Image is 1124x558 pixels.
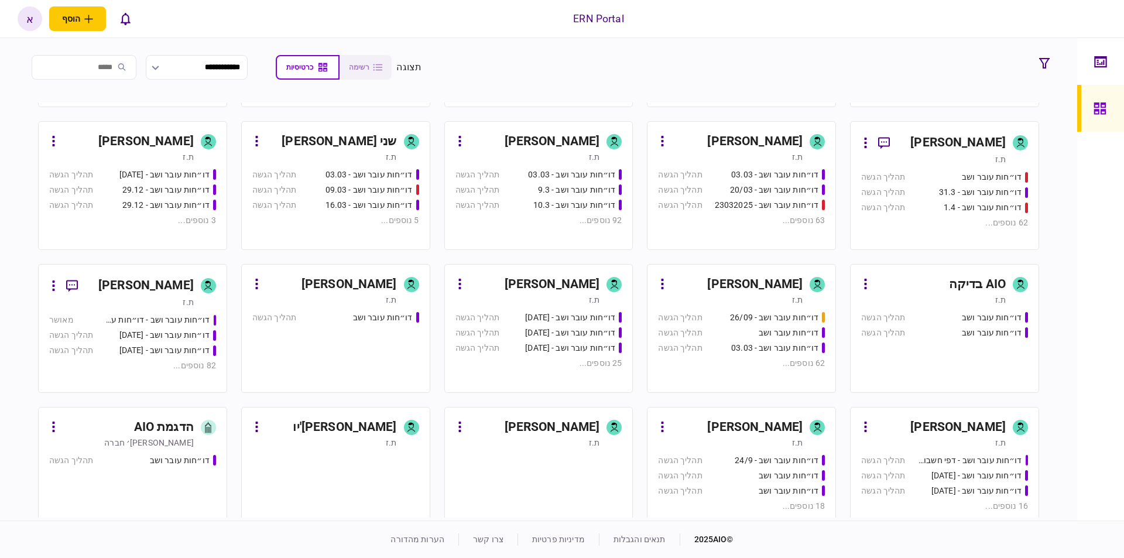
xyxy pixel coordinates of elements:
div: ת.ז [792,294,803,306]
div: ת.ז [995,294,1006,306]
div: דו״חות עובר ושב [759,485,818,497]
div: ת.ז [386,294,396,306]
a: [PERSON_NAME]ת.זדו״חות עובר ושב - דפי חשבון 16.9תהליך הגשהדו״חות עובר ושב - 23/09/2024תהליך הגשהד... [850,407,1039,536]
div: [PERSON_NAME] [910,133,1006,152]
div: [PERSON_NAME] [505,275,600,294]
div: תהליך הגשה [658,342,702,354]
a: הדגמת AIO[PERSON_NAME]׳ חברהדו״חות עובר ושבתהליך הגשה [38,407,227,536]
div: דו״חות עובר ושב - 03.03 [731,169,818,181]
div: דו״חות עובר ושב - 31.3 [939,186,1022,198]
div: תצוגה [396,60,421,74]
div: דו״חות עובר ושב - 23/09/2024 [931,470,1022,482]
a: [PERSON_NAME]'יות.ז [241,407,430,536]
div: ת.ז [386,437,396,449]
div: ת.ז [183,296,193,308]
div: תהליך הגשה [861,201,905,214]
div: דו״חות עובר ושב [150,454,210,467]
div: תהליך הגשה [49,344,93,357]
div: תהליך הגשה [658,311,702,324]
div: ERN Portal [573,11,623,26]
div: [PERSON_NAME] [98,276,194,295]
div: ת.ז [995,153,1006,165]
div: ת.ז [589,437,599,449]
div: ת.ז [183,151,193,163]
div: ת.ז [386,151,396,163]
div: תהליך הגשה [861,171,905,183]
div: [PERSON_NAME] [910,418,1006,437]
div: 18 נוספים ... [658,500,825,512]
div: תהליך הגשה [455,311,499,324]
div: דו״חות עובר ושב - דו״חות עובר ושב [105,314,210,326]
div: תהליך הגשה [861,311,905,324]
div: 16 נוספים ... [861,500,1028,512]
div: דו״חות עובר ושב [759,470,818,482]
a: [PERSON_NAME]ת.זדו״חות עובר ושב - 03.03תהליך הגשהדו״חות עובר ושב - 20/03תהליך הגשהדו״חות עובר ושב... [647,121,836,250]
a: תנאים והגבלות [614,535,666,544]
div: [PERSON_NAME] [707,132,803,151]
div: דו״חות עובר ושב - 26.12.24 [119,169,210,181]
div: AIO בדיקה [949,275,1006,294]
a: [PERSON_NAME]ת.ז [444,407,633,536]
div: תהליך הגשה [455,199,499,211]
div: הדגמת AIO [134,418,194,437]
div: דו״חות עובר ושב - 03.03 [528,169,615,181]
div: תהליך הגשה [861,485,905,497]
div: דו״חות עובר ושב - 10.3 [533,199,616,211]
div: תהליך הגשה [49,199,93,211]
div: דו״חות עובר ושב - 03.03 [325,169,413,181]
div: דו״חות עובר ושב - 24/09/24 [525,327,615,339]
a: [PERSON_NAME]ת.זדו״חות עובר ושב - 26/09תהליך הגשהדו״חות עובר ושבתהליך הגשהדו״חות עובר ושב - 03.03... [647,264,836,393]
div: שני [PERSON_NAME] [282,132,396,151]
div: דו״חות עובר ושב [353,311,413,324]
span: רשימה [349,63,369,71]
a: AIO בדיקהת.זדו״חות עובר ושבתהליך הגשהדו״חות עובר ושבתהליך הגשה [850,264,1039,393]
div: דו״חות עובר ושב [759,327,818,339]
div: דו״חות עובר ושב - 03.03 [731,342,818,354]
div: מאושר [49,314,74,326]
div: ת.ז [792,151,803,163]
div: דו״חות עובר ושב - 24/09/2024 [931,485,1022,497]
div: דו״חות עובר ושב [962,311,1022,324]
div: ת.ז [995,437,1006,449]
div: [PERSON_NAME] [505,418,600,437]
div: © 2025 AIO [680,533,734,546]
div: תהליך הגשה [252,184,296,196]
div: 62 נוספים ... [861,217,1028,229]
div: תהליך הגשה [861,186,905,198]
div: [PERSON_NAME]׳ חברה [104,437,194,449]
div: 63 נוספים ... [658,214,825,227]
a: [PERSON_NAME]ת.זדו״חות עובר ושב - 23/09/24תהליך הגשהדו״חות עובר ושב - 24/09/24תהליך הגשהדו״חות עו... [444,264,633,393]
a: [PERSON_NAME]ת.זדו״חות עובר ושבתהליך הגשהדו״חות עובר ושב - 31.3תהליך הגשהדו״חות עובר ושב - 1.4תהל... [850,121,1039,250]
div: דו״חות עובר ושב - 29.12 [122,184,210,196]
div: [PERSON_NAME] [707,418,803,437]
button: רשימה [340,55,392,80]
div: דו״חות עובר ושב - 9.3 [538,184,616,196]
div: דו״חות עובר ושב - דפי חשבון 16.9 [917,454,1022,467]
div: תהליך הגשה [658,169,702,181]
div: תהליך הגשה [49,184,93,196]
div: [PERSON_NAME] [505,132,600,151]
div: דו״חות עובר ושב - 30.10.24 [119,329,210,341]
div: תהליך הגשה [658,470,702,482]
a: [PERSON_NAME]ת.זדו״חות עובר ושב - 03.03תהליך הגשהדו״חות עובר ושב - 9.3תהליך הגשהדו״חות עובר ושב -... [444,121,633,250]
div: תהליך הגשה [455,184,499,196]
div: תהליך הגשה [658,184,702,196]
div: תהליך הגשה [49,329,93,341]
a: צרו קשר [473,535,503,544]
div: דו״חות עובר ושב - 25/09/24 [525,342,615,354]
div: דו״חות עובר ושב - 24/9 [735,454,818,467]
div: 82 נוספים ... [49,360,216,372]
div: דו״חות עובר ושב - 29.12 [122,199,210,211]
div: תהליך הגשה [658,199,702,211]
div: 3 נוספים ... [49,214,216,227]
div: [PERSON_NAME]'יו [293,418,396,437]
button: פתח רשימת התראות [113,6,138,31]
div: [PERSON_NAME] [707,275,803,294]
div: תהליך הגשה [658,485,702,497]
div: תהליך הגשה [455,342,499,354]
div: דו״חות עובר ושב - 09.03 [325,184,413,196]
a: [PERSON_NAME]ת.זדו״חות עובר ושב - 24/9תהליך הגשהדו״חות עובר ושבתהליך הגשהדו״חות עובר ושבתהליך הגש... [647,407,836,536]
button: פתח תפריט להוספת לקוח [49,6,106,31]
div: תהליך הגשה [658,327,702,339]
div: דו״חות עובר ושב - 23032025 [715,199,818,211]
